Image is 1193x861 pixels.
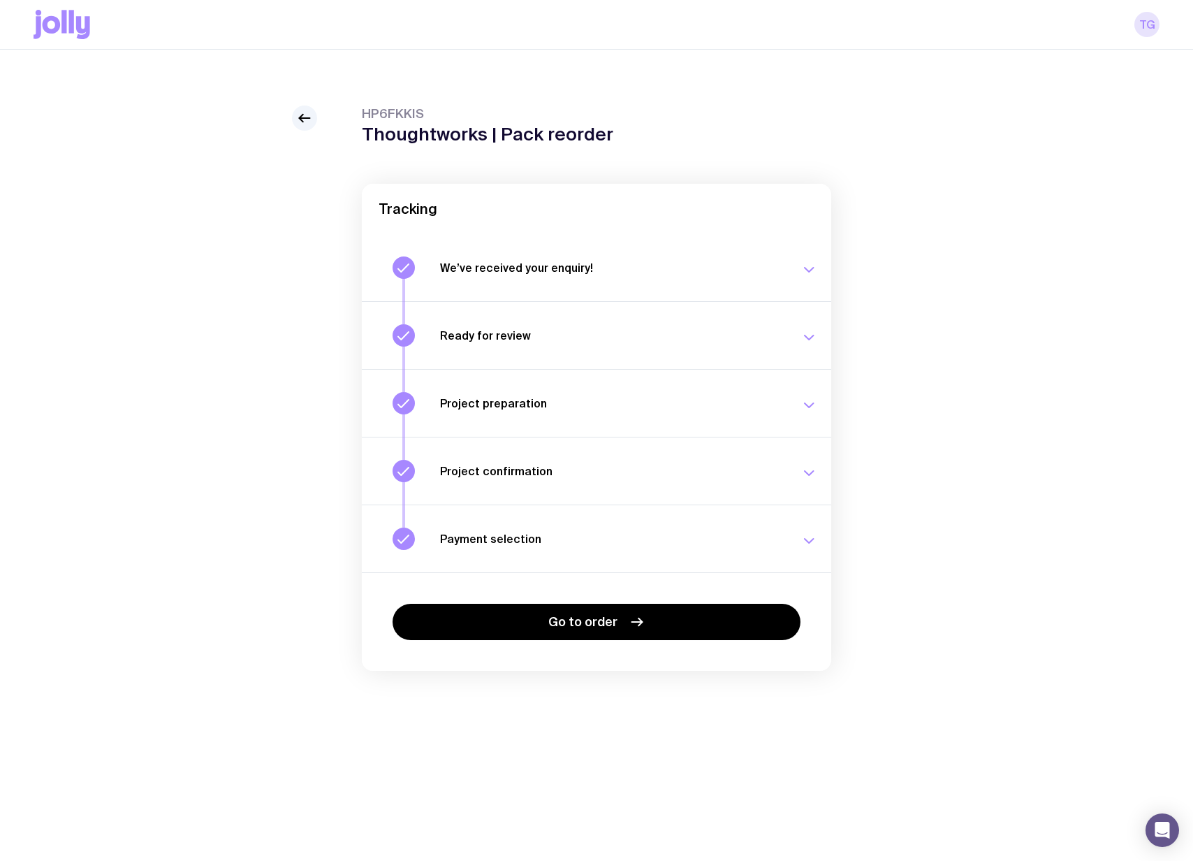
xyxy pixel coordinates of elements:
[1134,12,1159,37] a: TG
[362,124,613,145] h1: Thoughtworks | Pack reorder
[362,369,831,437] button: Project preparation
[362,505,831,572] button: Payment selection
[379,201,814,217] h2: Tracking
[548,614,617,630] span: Go to order
[440,261,784,275] h3: We’ve received your enquiry!
[362,234,831,301] button: We’ve received your enquiry!
[1146,813,1179,847] div: Open Intercom Messenger
[362,106,613,122] span: HP6FKKIS
[362,437,831,505] button: Project confirmation
[440,396,784,410] h3: Project preparation
[393,604,800,640] a: Go to order
[362,301,831,369] button: Ready for review
[440,328,784,342] h3: Ready for review
[440,464,784,478] h3: Project confirmation
[440,532,784,546] h3: Payment selection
